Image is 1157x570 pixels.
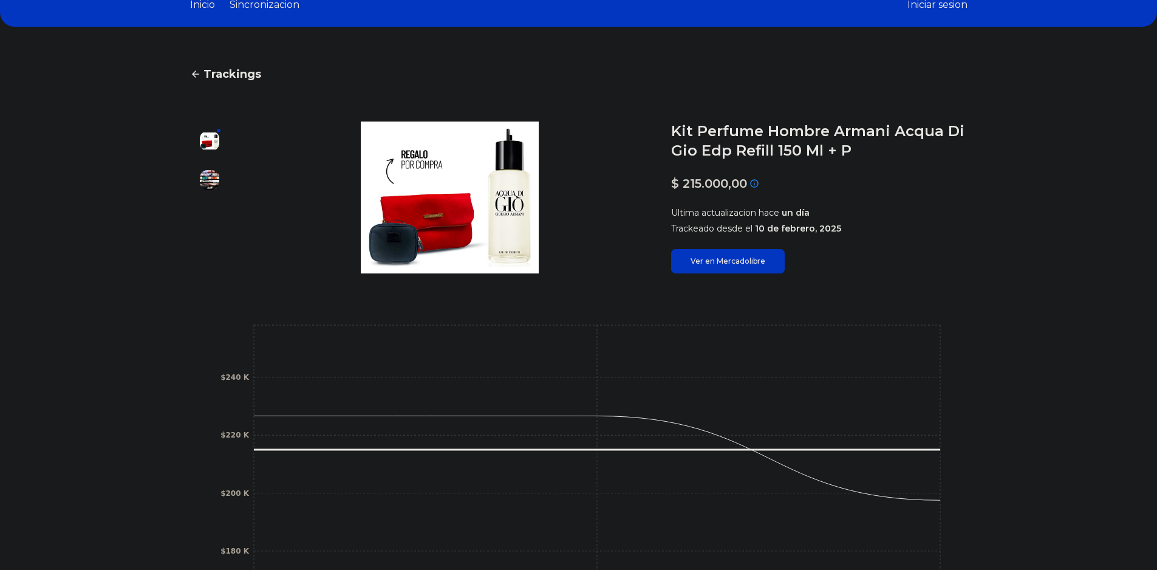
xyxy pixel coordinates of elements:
img: Kit Perfume Hombre Armani Acqua Di Gio Edp Refill 150 Ml + P [253,122,647,273]
img: Kit Perfume Hombre Armani Acqua Di Gio Edp Refill 150 Ml + P [200,131,219,151]
tspan: $180 K [220,547,250,555]
span: Trackeado desde el [671,223,753,234]
span: Ultima actualizacion hace [671,207,779,218]
a: Trackings [190,66,968,83]
tspan: $240 K [220,373,250,382]
tspan: $220 K [220,431,250,439]
a: Ver en Mercadolibre [671,249,785,273]
p: $ 215.000,00 [671,175,747,192]
img: Kit Perfume Hombre Armani Acqua Di Gio Edp Refill 150 Ml + P [200,170,219,190]
span: 10 de febrero, 2025 [755,223,841,234]
span: un día [782,207,810,218]
span: Trackings [203,66,261,83]
h1: Kit Perfume Hombre Armani Acqua Di Gio Edp Refill 150 Ml + P [671,122,968,160]
tspan: $200 K [220,489,250,498]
